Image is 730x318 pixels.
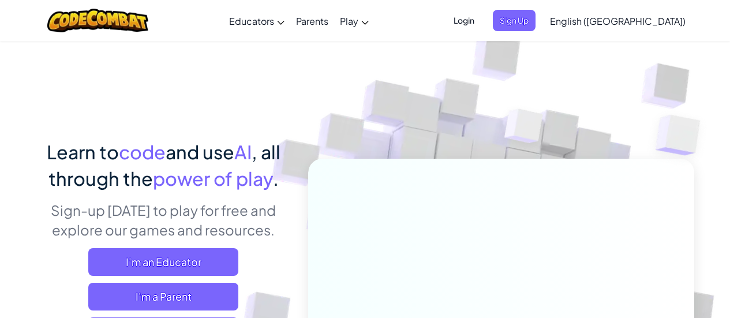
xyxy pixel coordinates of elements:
button: Login [447,10,481,31]
p: Sign-up [DATE] to play for free and explore our games and resources. [36,200,291,240]
span: Play [340,15,358,27]
a: Play [334,5,375,36]
a: Educators [223,5,290,36]
a: I'm an Educator [88,248,238,276]
span: Educators [229,15,274,27]
a: I'm a Parent [88,283,238,310]
span: . [273,167,279,190]
span: English ([GEOGRAPHIC_DATA]) [550,15,686,27]
span: and use [166,140,234,163]
span: power of play [153,167,273,190]
span: AI [234,140,252,163]
span: code [119,140,166,163]
a: English ([GEOGRAPHIC_DATA]) [544,5,691,36]
img: CodeCombat logo [47,9,148,32]
span: Learn to [47,140,119,163]
button: Sign Up [493,10,536,31]
a: Parents [290,5,334,36]
img: Overlap cubes [482,86,566,172]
